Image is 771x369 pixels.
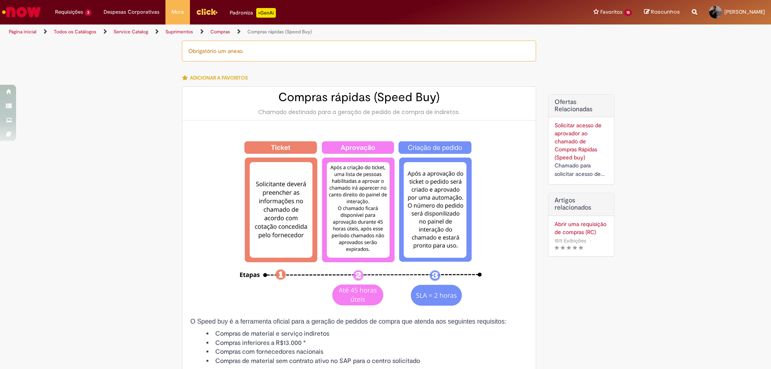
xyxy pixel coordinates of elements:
span: O Speed buy é a ferramenta oficial para a geração de pedidos de compra que atenda aos seguintes r... [190,318,506,325]
img: click_logo_yellow_360x200.png [196,6,218,18]
li: Compras de material sem contrato ativo no SAP para o centro solicitado [206,357,528,366]
div: Obrigatório um anexo. [182,41,536,61]
span: • [588,235,593,246]
a: Todos os Catálogos [54,29,96,35]
span: More [171,8,184,16]
a: Página inicial [9,29,37,35]
span: [PERSON_NAME] [724,8,765,15]
a: Suprimentos [165,29,193,35]
div: Padroniza [230,8,276,18]
span: Requisições [55,8,83,16]
a: Abrir uma requisição de compras (RC) [555,220,608,236]
a: Solicitar acesso de aprovador ao chamado de Compras Rápidas (Speed buy) [555,122,602,161]
button: Adicionar a Favoritos [182,69,252,86]
img: ServiceNow [1,4,42,20]
a: Service Catalog [114,29,148,35]
span: Despesas Corporativas [104,8,159,16]
span: 3 [85,9,92,16]
span: 1511 Exibições [555,237,586,244]
li: Compras de material e serviço indiretos [206,329,528,338]
h2: Compras rápidas (Speed Buy) [190,91,528,104]
span: 18 [624,9,632,16]
li: Compras com fornecedores nacionais [206,347,528,357]
a: Compras rápidas (Speed Buy) [247,29,312,35]
span: Favoritos [600,8,622,16]
p: +GenAi [256,8,276,18]
span: Rascunhos [651,8,680,16]
span: Adicionar a Favoritos [190,75,248,81]
div: Chamado para solicitar acesso de aprovador ao ticket de Speed buy [555,161,608,178]
h3: Artigos relacionados [555,197,608,211]
ul: Trilhas de página [6,24,508,39]
h2: Ofertas Relacionadas [555,99,608,113]
div: Ofertas Relacionadas [548,94,614,185]
div: Chamado destinado para a geração de pedido de compra de indiretos. [190,108,528,116]
a: Compras [210,29,230,35]
li: Compras inferiores a R$13.000 * [206,338,528,348]
a: Rascunhos [644,8,680,16]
